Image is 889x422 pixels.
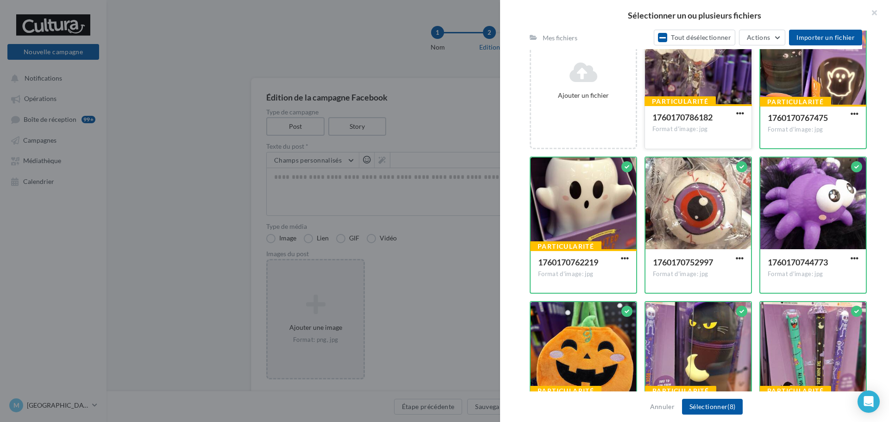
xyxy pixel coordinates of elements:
[645,386,716,396] div: Particularité
[543,33,577,43] div: Mes fichiers
[515,11,874,19] h2: Sélectionner un ou plusieurs fichiers
[535,91,632,100] div: Ajouter un fichier
[538,270,629,278] div: Format d'image: jpg
[653,257,713,267] span: 1760170752997
[768,257,828,267] span: 1760170744773
[768,270,858,278] div: Format d'image: jpg
[858,391,880,413] div: Open Intercom Messenger
[645,96,716,107] div: Particularité
[682,399,743,415] button: Sélectionner(8)
[652,125,744,133] div: Format d'image: jpg
[652,112,713,122] span: 1760170786182
[538,257,598,267] span: 1760170762219
[760,97,831,107] div: Particularité
[530,241,601,252] div: Particularité
[739,30,785,45] button: Actions
[768,113,828,123] span: 1760170767475
[760,386,831,396] div: Particularité
[768,126,858,134] div: Format d'image: jpg
[727,403,735,410] span: (8)
[796,33,855,41] span: Importer un fichier
[747,33,770,41] span: Actions
[654,30,735,45] button: Tout désélectionner
[646,401,678,412] button: Annuler
[653,270,744,278] div: Format d'image: jpg
[530,386,601,396] div: Particularité
[789,30,862,45] button: Importer un fichier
